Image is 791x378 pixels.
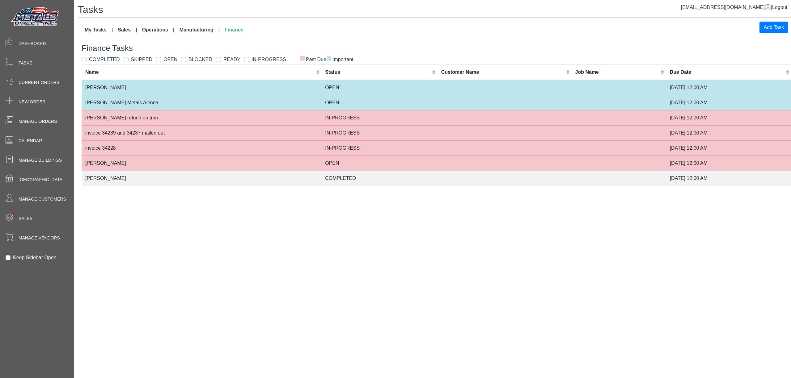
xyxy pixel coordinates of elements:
td: invoice 34239 and 34237 mailed out [82,125,321,140]
div: | [681,4,787,11]
label: Keep Sidebar Open [13,254,57,261]
div: Customer Name [441,69,565,76]
span: New Order [19,99,45,105]
span: Manage Orders [19,118,57,125]
td: [DATE] 12:00 AM [666,95,791,110]
div: Status [325,69,430,76]
div: Due Date [670,69,784,76]
a: Sales [115,24,139,36]
h1: Tasks [78,4,791,18]
td: [PERSON_NAME] [82,80,321,95]
span: Past Due [300,57,326,62]
span: Important [326,57,353,62]
td: [PERSON_NAME] Metals Alenna [82,95,321,110]
label: IN-PROGRESS [252,56,286,63]
a: [EMAIL_ADDRESS][DOMAIN_NAME] [681,5,771,10]
td: OPEN [321,95,438,110]
span: Manage Buildings [19,157,62,164]
td: [PERSON_NAME] [82,171,321,186]
span: Logout [772,5,787,10]
td: [DATE] 12:00 AM [666,140,791,156]
span: Current Orders [19,79,59,86]
td: IN-PROGRESS [321,125,438,140]
div: Job Name [575,69,659,76]
a: Manufacturing [177,24,222,36]
label: OPEN [163,56,177,63]
span: ■ [326,56,332,60]
td: COMPLETED [321,171,438,186]
a: Operations [140,24,177,36]
td: [PERSON_NAME] [82,156,321,171]
span: ■ [300,56,305,60]
td: [DATE] 12:00 AM [666,171,791,186]
td: [PERSON_NAME] refund on trim [82,110,321,125]
span: Sales [19,215,32,222]
h3: Finance Tasks [82,44,791,53]
td: OPEN [321,80,438,95]
span: [GEOGRAPHIC_DATA] [19,177,64,183]
span: Calendar [19,138,42,144]
td: OPEN [321,156,438,171]
td: [DATE] 12:00 AM [666,156,791,171]
td: invoice 34228 [82,140,321,156]
span: • [6,203,22,223]
label: READY [223,56,240,63]
td: [DATE] 12:00 AM [666,110,791,125]
div: Name [85,69,315,76]
img: Metals Direct Inc Logo [9,6,62,28]
span: Dashboard [19,40,46,47]
label: SKIPPED [131,56,152,63]
td: IN-PROGRESS [321,110,438,125]
a: My Tasks [82,24,115,36]
span: Manage Customers [19,196,66,202]
td: [DATE] 12:00 AM [666,125,791,140]
button: Add Task [759,22,788,33]
label: COMPLETED [89,56,120,63]
span: Tasks [19,60,32,66]
label: BLOCKED [188,56,212,63]
span: Manage Vendors [19,235,60,241]
a: Finance [222,24,246,36]
td: IN-PROGRESS [321,140,438,156]
td: [DATE] 12:00 AM [666,80,791,95]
